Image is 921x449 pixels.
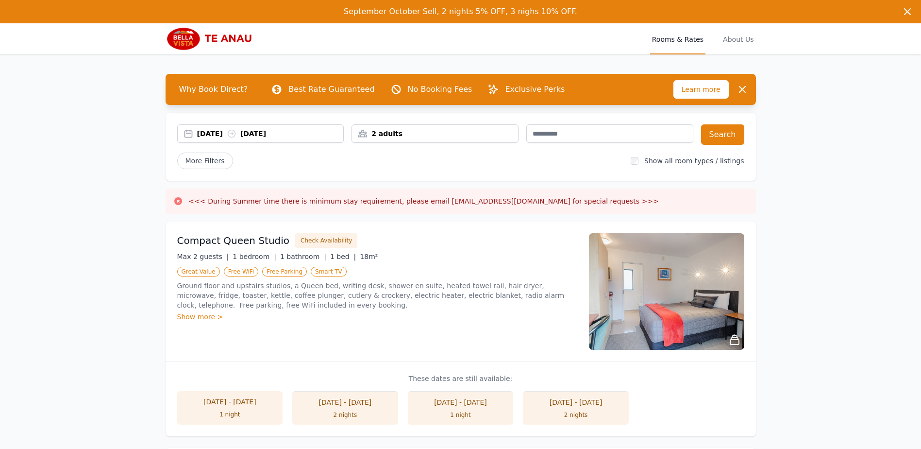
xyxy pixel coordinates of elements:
[166,27,259,51] img: Bella Vista Te Anau
[505,84,565,95] p: Exclusive Perks
[224,267,259,276] span: Free WiFi
[408,84,472,95] p: No Booking Fees
[352,129,518,138] div: 2 adults
[288,84,374,95] p: Best Rate Guaranteed
[360,253,378,260] span: 18m²
[197,129,344,138] div: [DATE] [DATE]
[187,411,273,418] div: 1 night
[177,253,229,260] span: Max 2 guests |
[418,411,504,419] div: 1 night
[644,157,744,165] label: Show all room types / listings
[171,80,256,99] span: Why Book Direct?
[187,397,273,407] div: [DATE] - [DATE]
[233,253,276,260] span: 1 bedroom |
[418,397,504,407] div: [DATE] - [DATE]
[177,267,220,276] span: Great Value
[177,281,577,310] p: Ground floor and upstairs studios, a Queen bed, writing desk, shower en suite, heated towel rail,...
[344,7,577,16] span: September October Sell, 2 nights 5% OFF, 3 nighs 10% OFF.
[177,312,577,322] div: Show more >
[701,124,744,145] button: Search
[177,234,290,247] h3: Compact Queen Studio
[189,196,659,206] h3: <<< During Summer time there is minimum stay requirement, please email [EMAIL_ADDRESS][DOMAIN_NAM...
[280,253,326,260] span: 1 bathroom |
[533,397,619,407] div: [DATE] - [DATE]
[330,253,356,260] span: 1 bed |
[650,23,705,54] a: Rooms & Rates
[177,374,744,383] p: These dates are still available:
[302,411,388,419] div: 2 nights
[262,267,307,276] span: Free Parking
[311,267,347,276] span: Smart TV
[673,80,729,99] span: Learn more
[721,23,755,54] a: About Us
[302,397,388,407] div: [DATE] - [DATE]
[533,411,619,419] div: 2 nights
[177,153,233,169] span: More Filters
[295,233,357,248] button: Check Availability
